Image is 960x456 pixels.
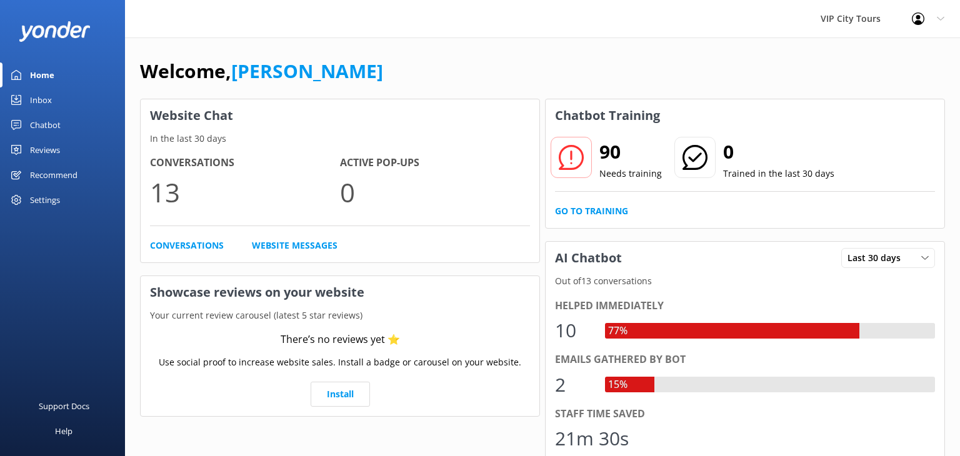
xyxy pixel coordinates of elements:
p: Your current review carousel (latest 5 star reviews) [141,309,539,322]
div: Chatbot [30,112,61,137]
div: Recommend [30,162,77,187]
div: 2 [555,370,592,400]
p: 0 [340,171,530,213]
p: Use social proof to increase website sales. Install a badge or carousel on your website. [159,355,521,369]
div: Emails gathered by bot [555,352,935,368]
h3: Website Chat [141,99,539,132]
a: Website Messages [252,239,337,252]
div: Support Docs [39,394,89,419]
a: Go to Training [555,204,628,218]
h2: 0 [723,137,834,167]
div: There’s no reviews yet ⭐ [281,332,400,348]
div: Home [30,62,54,87]
h1: Welcome, [140,56,383,86]
div: Reviews [30,137,60,162]
div: 21m 30s [555,424,629,454]
h3: AI Chatbot [546,242,631,274]
div: Staff time saved [555,406,935,422]
p: Needs training [599,167,662,181]
img: yonder-white-logo.png [19,21,91,42]
a: Install [311,382,370,407]
div: 10 [555,315,592,345]
h4: Conversations [150,155,340,171]
div: Help [55,419,72,444]
div: 77% [605,323,631,339]
p: In the last 30 days [141,132,539,146]
h3: Showcase reviews on your website [141,276,539,309]
p: Out of 13 conversations [546,274,944,288]
h2: 90 [599,137,662,167]
div: Helped immediately [555,298,935,314]
div: Settings [30,187,60,212]
div: Inbox [30,87,52,112]
a: [PERSON_NAME] [231,58,383,84]
p: 13 [150,171,340,213]
div: 15% [605,377,631,393]
h3: Chatbot Training [546,99,669,132]
h4: Active Pop-ups [340,155,530,171]
p: Trained in the last 30 days [723,167,834,181]
span: Last 30 days [847,251,908,265]
a: Conversations [150,239,224,252]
